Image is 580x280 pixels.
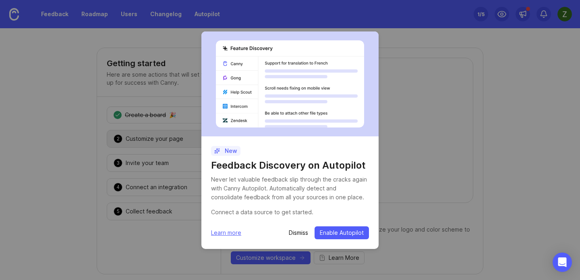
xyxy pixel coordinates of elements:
[211,175,369,202] div: Never let valuable feedback slip through the cracks again with Canny Autopilot. Automatically det...
[289,229,308,237] button: Dismiss
[315,226,369,239] button: Enable Autopilot
[211,159,369,172] h1: Feedback Discovery on Autopilot
[211,228,241,237] a: Learn more
[320,229,364,237] span: Enable Autopilot
[553,253,572,272] div: Open Intercom Messenger
[214,147,237,155] p: New
[216,40,364,127] img: autopilot-456452bdd303029aca878276f8eef889.svg
[211,208,369,217] div: Connect a data source to get started.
